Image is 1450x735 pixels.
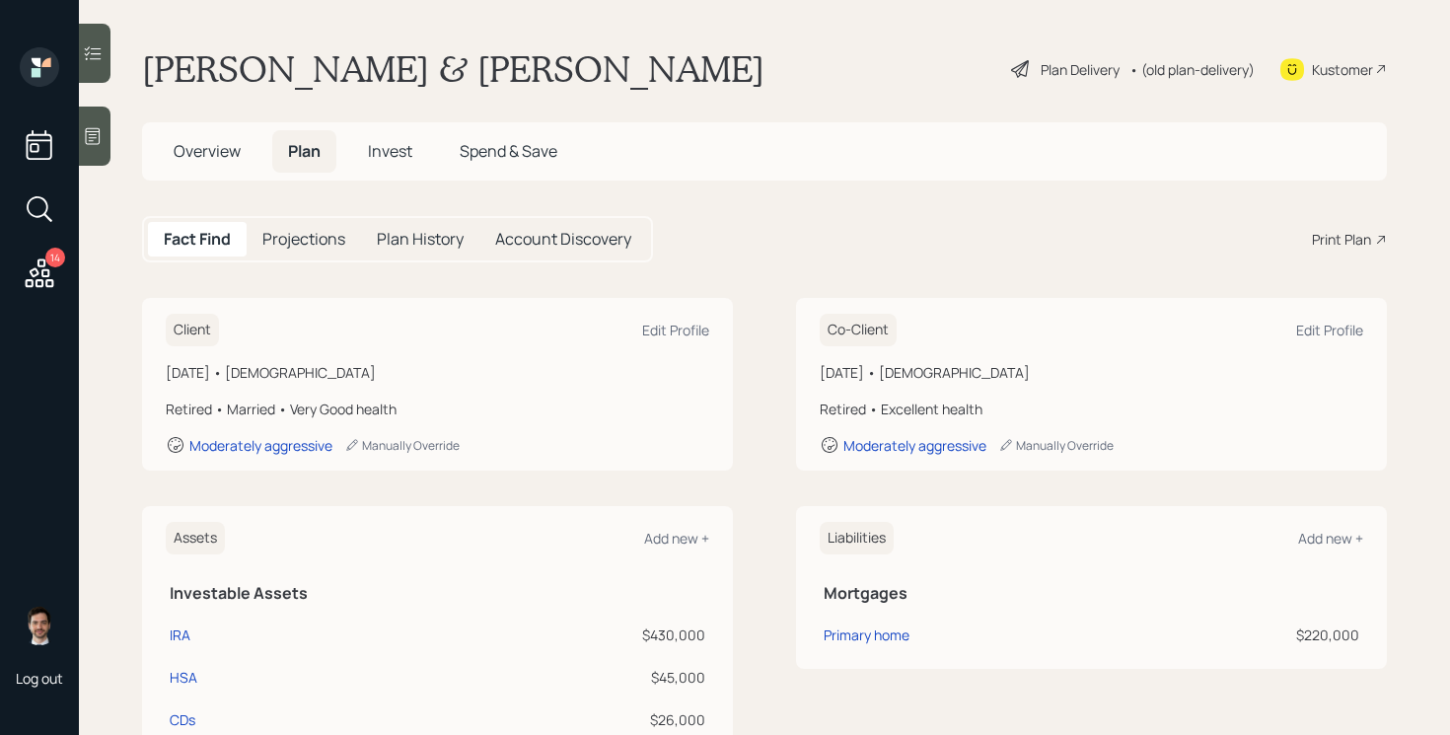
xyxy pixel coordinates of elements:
h5: Projections [262,230,345,249]
div: Kustomer [1312,59,1373,80]
div: Moderately aggressive [189,436,332,455]
h5: Mortgages [824,584,1359,603]
h5: Fact Find [164,230,231,249]
div: Edit Profile [642,321,709,339]
span: Invest [368,140,412,162]
h6: Co-Client [820,314,897,346]
div: • (old plan-delivery) [1129,59,1255,80]
div: Retired • Married • Very Good health [166,399,709,419]
h5: Account Discovery [495,230,631,249]
div: $220,000 [1132,625,1359,645]
div: Print Plan [1312,229,1371,250]
div: 14 [45,248,65,267]
div: HSA [170,667,197,688]
div: Manually Override [998,437,1114,454]
h6: Liabilities [820,522,894,554]
div: $26,000 [588,709,705,730]
div: $45,000 [588,667,705,688]
span: Spend & Save [460,140,557,162]
div: IRA [170,625,190,645]
div: Manually Override [344,437,460,454]
h1: [PERSON_NAME] & [PERSON_NAME] [142,47,764,91]
div: Log out [16,669,63,688]
div: Add new + [1298,529,1363,548]
div: Primary home [824,625,909,645]
div: CDs [170,709,195,730]
h6: Client [166,314,219,346]
h5: Plan History [377,230,464,249]
h5: Investable Assets [170,584,705,603]
div: [DATE] • [DEMOGRAPHIC_DATA] [820,362,1363,383]
img: jonah-coleman-headshot.png [20,606,59,645]
div: Moderately aggressive [843,436,986,455]
div: [DATE] • [DEMOGRAPHIC_DATA] [166,362,709,383]
span: Plan [288,140,321,162]
div: Retired • Excellent health [820,399,1363,419]
span: Overview [174,140,241,162]
div: Plan Delivery [1041,59,1120,80]
div: $430,000 [588,625,705,645]
div: Add new + [644,529,709,548]
div: Edit Profile [1296,321,1363,339]
h6: Assets [166,522,225,554]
